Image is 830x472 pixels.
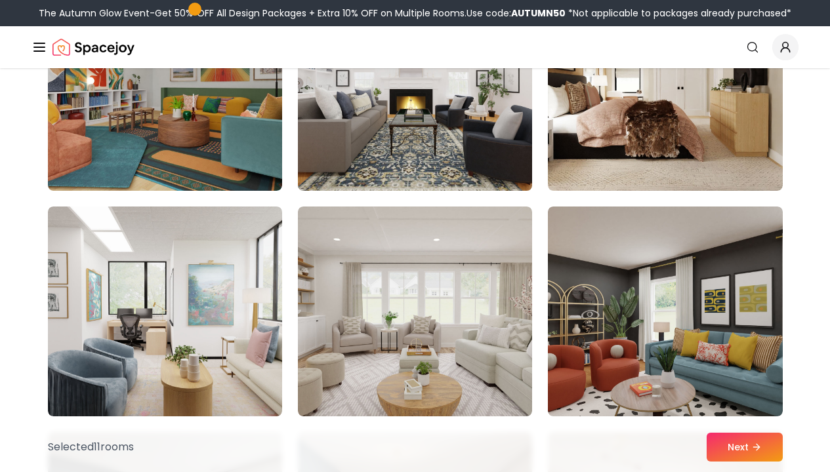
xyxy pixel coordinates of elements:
img: Spacejoy Logo [52,34,135,60]
nav: Global [31,26,799,68]
span: *Not applicable to packages already purchased* [566,7,791,20]
span: Use code: [467,7,566,20]
img: Room room-34 [48,206,282,416]
div: The Autumn Glow Event-Get 50% OFF All Design Packages + Extra 10% OFF on Multiple Rooms. [39,7,791,20]
a: Spacejoy [52,34,135,60]
img: Room room-36 [548,206,782,416]
img: Room room-35 [298,206,532,416]
p: Selected 11 room s [48,439,134,455]
button: Next [707,433,783,462]
b: AUTUMN50 [511,7,566,20]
